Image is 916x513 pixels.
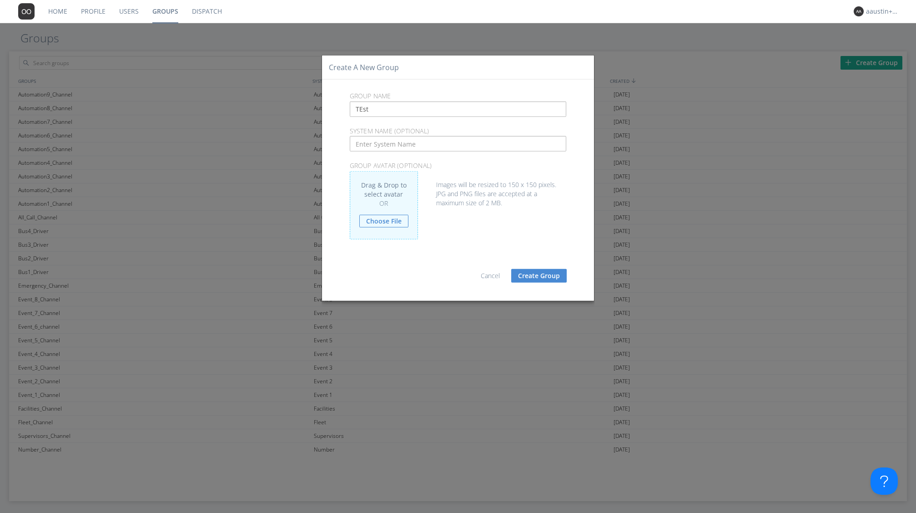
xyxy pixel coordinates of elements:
[350,136,567,152] input: Enter System Name
[350,101,567,117] input: Enter Group Name
[359,198,408,208] div: OR
[350,171,567,207] div: Images will be resized to 150 x 150 pixels. JPG and PNG files are accepted at a maximum size of 2...
[511,269,567,282] button: Create Group
[343,91,574,101] p: Group Name
[854,6,864,16] img: 373638.png
[350,171,418,239] div: Drag & Drop to select avatar
[329,62,399,72] h4: Create a New Group
[359,214,408,227] a: Choose File
[481,271,500,279] a: Cancel
[866,7,900,16] div: aaustin+ovc1+org
[343,126,574,136] p: System Name (optional)
[18,3,35,20] img: 373638.png
[343,161,574,171] p: Group Avatar (optional)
